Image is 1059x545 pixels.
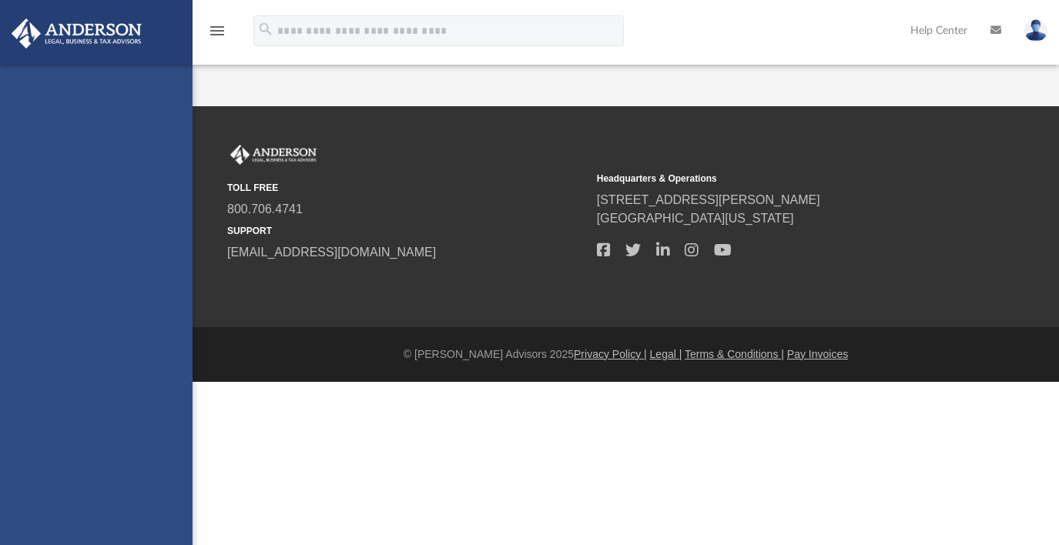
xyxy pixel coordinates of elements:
a: [STREET_ADDRESS][PERSON_NAME] [597,193,820,206]
small: TOLL FREE [227,181,586,195]
small: SUPPORT [227,224,586,238]
a: Legal | [650,348,682,360]
i: menu [208,22,226,40]
a: [GEOGRAPHIC_DATA][US_STATE] [597,212,794,225]
img: Anderson Advisors Platinum Portal [7,18,146,48]
a: 800.706.4741 [227,202,303,216]
div: © [PERSON_NAME] Advisors 2025 [193,346,1059,363]
i: search [257,21,274,38]
a: Terms & Conditions | [685,348,784,360]
a: Privacy Policy | [574,348,647,360]
a: [EMAIL_ADDRESS][DOMAIN_NAME] [227,246,436,259]
a: menu [208,29,226,40]
img: User Pic [1024,19,1047,42]
a: Pay Invoices [787,348,848,360]
small: Headquarters & Operations [597,172,956,186]
img: Anderson Advisors Platinum Portal [227,145,320,165]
